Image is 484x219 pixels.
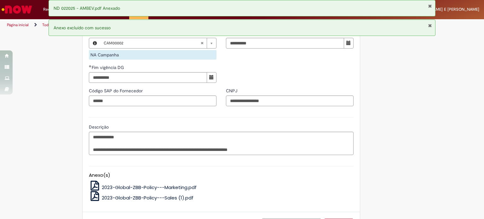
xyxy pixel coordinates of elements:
span: ND 022025 - AMBEV.pdf Anexado [54,5,120,11]
input: Início da vigência DG 29 August 2025 Friday [226,38,344,49]
h5: Anexo(s) [89,173,354,178]
span: 2023-Global-ZBB-Policy---Marketing.pdf [102,184,197,191]
span: 2023-Global-ZBB-Policy---Sales (1).pdf [102,194,193,201]
button: Mostrar calendário para Início da vigência DG [344,38,354,49]
button: Mostrar calendário para Fim vigência DG [207,72,216,83]
span: Anexo excluído com sucesso [54,25,111,31]
a: Página inicial [7,22,29,27]
a: CAM00002Limpar campo Campanha [101,38,216,48]
span: CAM00002 [104,38,200,48]
textarea: Descrição [89,132,354,155]
abbr: Limpar campo Campanha [197,38,207,48]
span: Descrição [89,124,110,130]
span: CNPJ [226,88,239,94]
button: Fechar Notificação [428,23,432,28]
span: Requisições [43,6,65,13]
button: Campanha, Visualizar este registro CAM00002 [89,38,101,48]
div: NA Campanha [89,50,216,60]
input: Fim vigência DG 19 September 2025 Friday [89,72,207,83]
img: ServiceNow [1,3,33,16]
button: Fechar Notificação [428,3,432,9]
span: [PERSON_NAME] E [PERSON_NAME] [411,7,479,12]
span: Código SAP do Fornecedor [89,88,144,94]
a: Todos os Catálogos [42,22,76,27]
span: Fim vigência DG [92,65,125,70]
input: CNPJ [226,95,354,106]
span: Obrigatório Preenchido [89,65,92,67]
ul: Trilhas de página [5,19,318,31]
a: 2023-Global-ZBB-Policy---Sales (1).pdf [89,194,194,201]
a: 2023-Global-ZBB-Policy---Marketing.pdf [89,184,197,191]
input: Código SAP do Fornecedor [89,95,216,106]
